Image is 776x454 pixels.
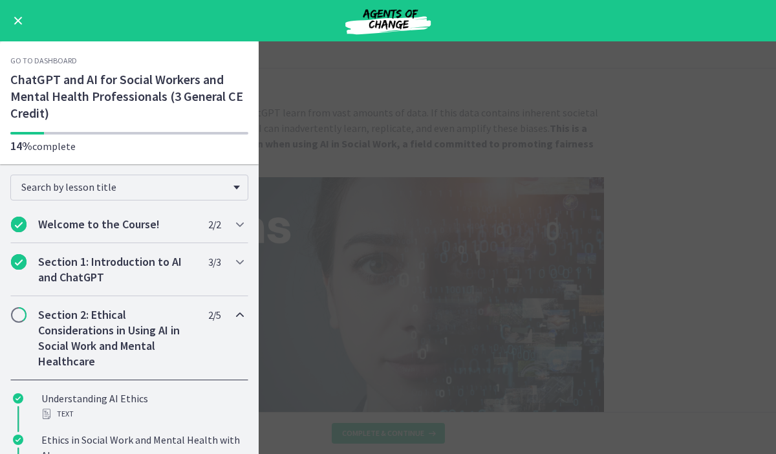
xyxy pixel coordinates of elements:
[10,56,77,66] a: Go to Dashboard
[10,175,248,200] div: Search by lesson title
[13,435,23,445] i: Completed
[10,71,248,122] h1: ChatGPT and AI for Social Workers and Mental Health Professionals (3 General CE Credit)
[38,217,196,232] h2: Welcome to the Course!
[13,393,23,404] i: Completed
[310,5,466,36] img: Agents of Change
[11,254,27,270] i: Completed
[38,254,196,285] h2: Section 1: Introduction to AI and ChatGPT
[10,13,26,28] button: Enable menu
[11,217,27,232] i: Completed
[208,254,221,270] span: 3 / 3
[208,217,221,232] span: 2 / 2
[10,138,248,154] p: complete
[21,180,227,193] span: Search by lesson title
[41,391,243,422] div: Understanding AI Ethics
[38,307,196,369] h2: Section 2: Ethical Considerations in Using AI in Social Work and Mental Healthcare
[10,138,32,153] span: 14%
[41,406,243,422] div: Text
[208,307,221,323] span: 2 / 5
